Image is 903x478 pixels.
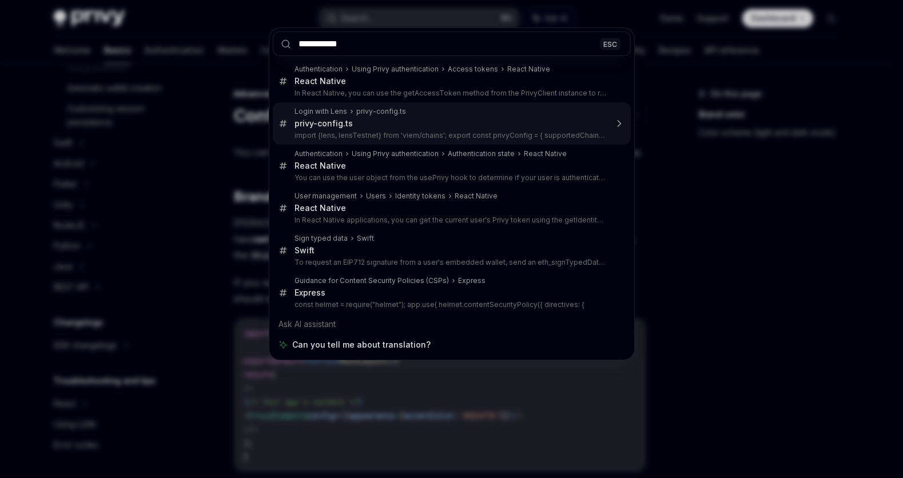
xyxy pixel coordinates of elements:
div: Ask AI assistant [273,314,631,334]
p: import {lens, lensTestnet} from 'viem/chains'; export const privyConfig = { supportedChains: [len [295,131,607,140]
p: const helmet = require("helmet"); app.use( helmet.contentSecurityPolicy({ directives: { [295,300,607,309]
div: Sign typed data [295,234,348,243]
div: React Native [455,192,498,201]
div: ESC [600,38,620,50]
div: privy-config.ts [356,107,406,116]
p: To request an EIP712 signature from a user's embedded wallet, send an eth_signTypedData_v4 JSON- [295,258,607,267]
div: React Native [295,203,346,213]
div: Swift [357,234,374,243]
p: In React Native applications, you can get the current user's Privy token using the getIdentityToken [295,216,607,225]
div: privy-config.ts [295,118,353,129]
div: React Native [507,65,550,74]
div: Authentication [295,149,343,158]
div: Login with Lens [295,107,347,116]
div: Access tokens [448,65,498,74]
p: In React Native, you can use the getAccessToken method from the PrivyClient instance to retrieve [295,89,607,98]
div: React Native [295,161,346,171]
div: React Native [295,76,346,86]
div: User management [295,192,357,201]
div: Swift [295,245,315,256]
div: Users [366,192,386,201]
div: Guidance for Content Security Policies (CSPs) [295,276,449,285]
div: Authentication [295,65,343,74]
div: Authentication state [448,149,515,158]
div: Express [458,276,486,285]
div: Using Privy authentication [352,65,439,74]
div: Express [295,288,325,298]
div: Using Privy authentication [352,149,439,158]
div: React Native [524,149,567,158]
div: Identity tokens [395,192,445,201]
span: Can you tell me about translation? [292,339,431,350]
p: You can use the user object from the usePrivy hook to determine if your user is authenticated or [295,173,607,182]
